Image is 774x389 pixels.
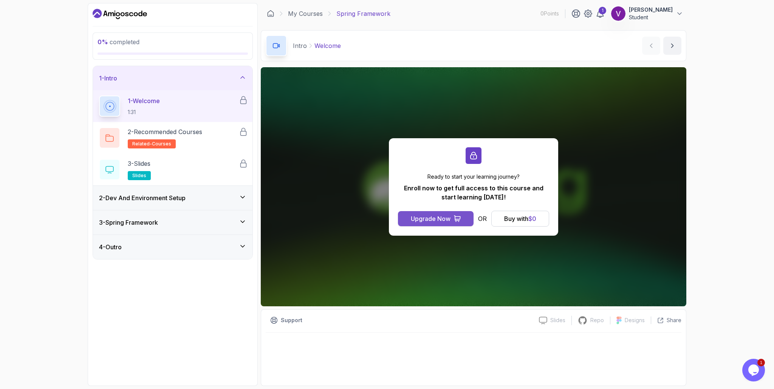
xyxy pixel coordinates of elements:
p: 0 Points [540,10,559,17]
p: Ready to start your learning journey? [398,173,549,181]
button: 1-Welcome1:31 [99,96,246,117]
p: 3 - Slides [128,159,150,168]
h3: 4 - Outro [99,242,122,252]
a: Dashboard [93,8,147,20]
p: [PERSON_NAME] [629,6,673,14]
button: 2-Dev And Environment Setup [93,186,252,210]
p: Share [667,316,681,324]
span: related-courses [132,141,171,147]
p: Enroll now to get full access to this course and start learning [DATE]! [398,184,549,202]
button: 4-Outro [93,235,252,259]
iframe: chat widget [742,359,766,381]
p: OR [478,214,487,223]
button: Buy with$0 [491,211,549,227]
button: user profile image[PERSON_NAME]Student [611,6,683,21]
button: 2-Recommended Coursesrelated-courses [99,127,246,148]
div: 1 [599,7,606,14]
button: Support button [266,314,307,326]
button: next content [663,37,681,55]
a: 1 [596,9,605,18]
p: Slides [550,316,565,324]
div: Upgrade Now [411,214,450,223]
span: $ 0 [528,215,536,222]
h3: 1 - Intro [99,74,117,83]
button: Upgrade Now [398,211,474,226]
p: Welcome [314,41,341,50]
p: Repo [590,316,604,324]
button: 3-Spring Framework [93,210,252,235]
div: Buy with [504,214,536,223]
button: previous content [642,37,660,55]
p: Intro [293,41,307,50]
p: 1 - Welcome [128,96,160,105]
p: Spring Framework [336,9,390,18]
a: Dashboard [267,10,274,17]
button: 1-Intro [93,66,252,90]
span: 0 % [98,38,108,46]
button: 3-Slidesslides [99,159,246,180]
p: Designs [625,316,645,324]
p: 2 - Recommended Courses [128,127,202,136]
span: completed [98,38,139,46]
img: user profile image [611,6,625,21]
button: Share [651,316,681,324]
p: Support [281,316,302,324]
p: Student [629,14,673,21]
p: 1:31 [128,108,160,116]
h3: 3 - Spring Framework [99,218,158,227]
h3: 2 - Dev And Environment Setup [99,193,186,202]
a: My Courses [288,9,323,18]
span: slides [132,173,146,179]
